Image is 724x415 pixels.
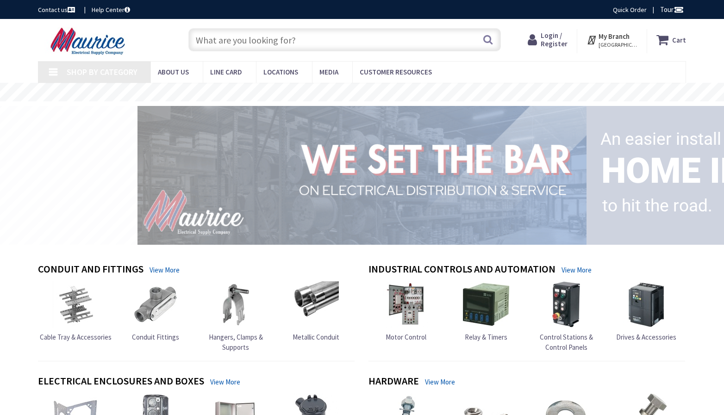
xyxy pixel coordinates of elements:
[67,67,137,77] span: Shop By Category
[38,375,204,389] h4: Electrical Enclosures and Boxes
[278,87,447,98] rs-layer: Free Same Day Pickup at 15 Locations
[293,281,339,342] a: Metallic Conduit Metallic Conduit
[587,31,638,48] div: My Branch [GEOGRAPHIC_DATA], [GEOGRAPHIC_DATA]
[623,281,669,328] img: Drives & Accessories
[38,27,140,56] img: Maurice Electrical Supply Company
[465,333,507,341] span: Relay & Timers
[562,265,592,275] a: View More
[660,5,684,14] span: Tour
[209,333,263,351] span: Hangers, Clamps & Supports
[132,333,179,341] span: Conduit Fittings
[616,281,676,342] a: Drives & Accessories Drives & Accessories
[616,333,676,341] span: Drives & Accessories
[528,281,604,352] a: Control Stations & Control Panels Control Stations & Control Panels
[425,377,455,387] a: View More
[599,41,638,49] span: [GEOGRAPHIC_DATA], [GEOGRAPHIC_DATA]
[198,281,274,352] a: Hangers, Clamps & Supports Hangers, Clamps & Supports
[210,68,242,76] span: Line Card
[158,68,189,76] span: About us
[38,263,144,277] h4: Conduit and Fittings
[383,281,429,342] a: Motor Control Motor Control
[368,263,555,277] h4: Industrial Controls and Automation
[541,31,568,48] span: Login / Register
[38,5,77,14] a: Contact us
[293,333,339,341] span: Metallic Conduit
[150,265,180,275] a: View More
[40,281,112,342] a: Cable Tray & Accessories Cable Tray & Accessories
[126,103,590,247] img: 1_1.png
[383,281,429,328] img: Motor Control
[188,28,501,51] input: What are you looking for?
[602,190,712,222] rs-layer: to hit the road.
[210,377,240,387] a: View More
[263,68,298,76] span: Locations
[540,333,593,351] span: Control Stations & Control Panels
[52,281,99,328] img: Cable Tray & Accessories
[543,281,589,328] img: Control Stations & Control Panels
[463,281,509,328] img: Relay & Timers
[463,281,509,342] a: Relay & Timers Relay & Timers
[656,31,686,48] a: Cart
[672,31,686,48] strong: Cart
[40,333,112,341] span: Cable Tray & Accessories
[386,333,426,341] span: Motor Control
[132,281,179,328] img: Conduit Fittings
[360,68,432,76] span: Customer Resources
[132,281,179,342] a: Conduit Fittings Conduit Fittings
[293,281,339,328] img: Metallic Conduit
[613,5,647,14] a: Quick Order
[92,5,130,14] a: Help Center
[528,31,568,48] a: Login / Register
[319,68,338,76] span: Media
[599,32,630,41] strong: My Branch
[368,375,419,389] h4: Hardware
[212,281,259,328] img: Hangers, Clamps & Supports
